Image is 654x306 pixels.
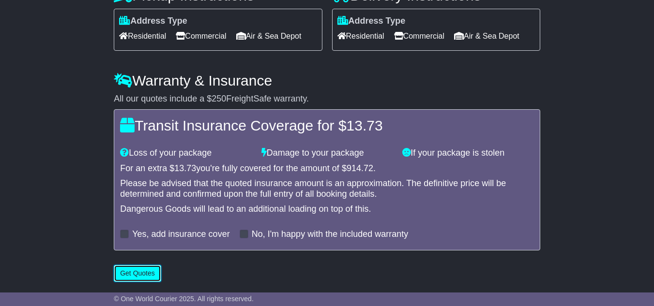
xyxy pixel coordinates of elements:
[114,73,540,88] h4: Warranty & Insurance
[397,148,539,159] div: If your package is stolen
[132,229,229,240] label: Yes, add insurance cover
[337,16,406,27] label: Address Type
[119,16,187,27] label: Address Type
[120,204,534,215] div: Dangerous Goods will lead to an additional loading on top of this.
[347,163,373,173] span: 914.72
[120,163,534,174] div: For an extra $ you're fully covered for the amount of $ .
[454,29,519,44] span: Air & Sea Depot
[174,163,196,173] span: 13.73
[119,29,166,44] span: Residential
[337,29,384,44] span: Residential
[236,29,302,44] span: Air & Sea Depot
[120,178,534,199] div: Please be advised that the quoted insurance amount is an approximation. The definitive price will...
[114,295,254,303] span: © One World Courier 2025. All rights reserved.
[114,265,161,282] button: Get Quotes
[257,148,398,159] div: Damage to your package
[120,117,534,133] h4: Transit Insurance Coverage for $
[114,94,540,104] div: All our quotes include a $ FreightSafe warranty.
[394,29,444,44] span: Commercial
[176,29,226,44] span: Commercial
[252,229,409,240] label: No, I'm happy with the included warranty
[212,94,226,103] span: 250
[115,148,257,159] div: Loss of your package
[347,117,383,133] span: 13.73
